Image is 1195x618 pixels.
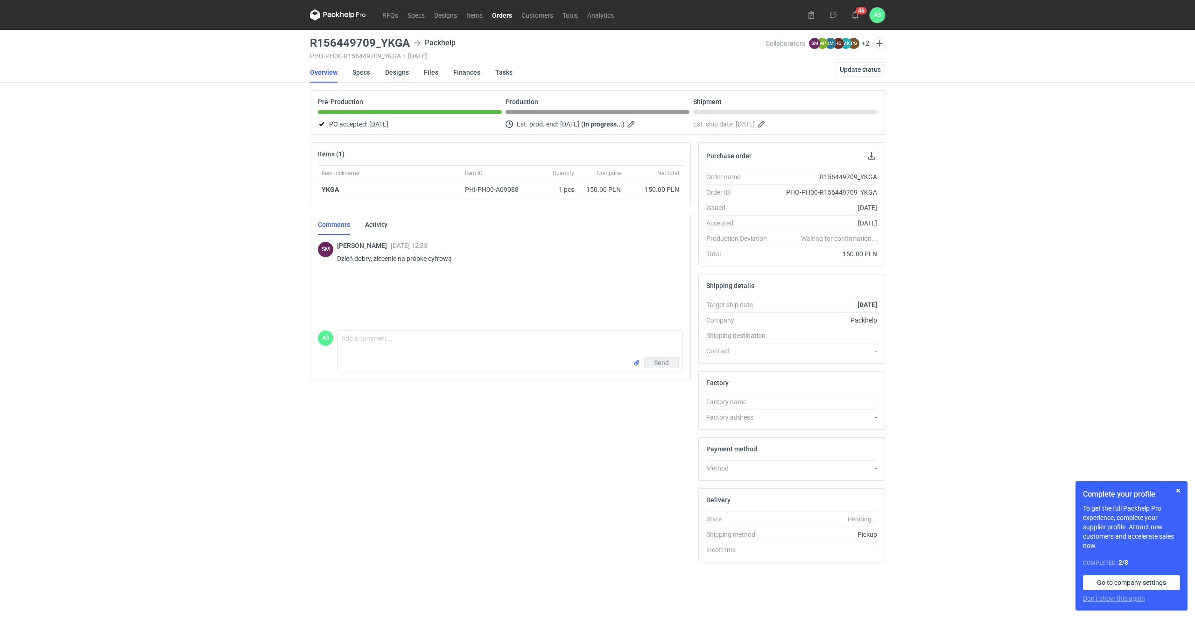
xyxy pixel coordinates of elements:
a: Specs [403,9,429,21]
em: ( [581,120,583,128]
span: [DATE] [736,119,755,130]
strong: YKGA [322,186,339,193]
h2: Purchase order [706,152,752,160]
figcaption: MP [817,38,828,49]
div: [DATE] [774,218,877,228]
button: +2 [861,39,870,48]
div: Pickup [774,530,877,539]
button: Download PO [866,150,877,162]
button: Edit collaborators [873,37,886,49]
button: 46 [848,7,863,22]
button: Don’t show this again [1083,594,1145,603]
a: Comments [318,214,350,235]
button: Send [644,357,679,368]
figcaption: PG [848,38,859,49]
div: Packhelp [774,316,877,325]
span: Net total [657,169,679,177]
figcaption: HG [833,38,844,49]
p: Pre-Production [318,98,363,105]
div: Method [706,463,774,473]
div: Factory name [706,397,774,407]
em: Pending... [848,515,877,523]
a: Designs [429,9,462,21]
h2: Shipping details [706,282,754,289]
a: Tools [558,9,583,21]
h2: Delivery [706,496,731,504]
div: Company [706,316,774,325]
div: PHO-PH00-R156449709_YKGA [774,188,877,197]
button: Update status [836,62,885,77]
span: Update status [840,66,881,73]
div: Factory address [706,413,774,422]
em: Waiting for confirmation... [801,234,877,243]
div: 150.00 PLN [628,185,679,194]
button: AŚ [870,7,885,23]
div: Target ship date [706,300,774,309]
span: [DATE] 12:33 [391,242,428,249]
a: Overview [310,62,337,83]
div: Order ID [706,188,774,197]
span: [PERSON_NAME] [337,242,391,249]
svg: Packhelp Pro [310,9,366,21]
span: Item ID [465,169,483,177]
span: Send [654,359,669,366]
a: Orders [487,9,517,21]
div: Total [706,249,774,259]
div: Adrian Świerżewski [318,330,333,346]
div: PHO-PH00-R156449709_YKGA [DATE] [310,52,766,60]
a: Analytics [583,9,619,21]
figcaption: SM [809,38,820,49]
div: - [774,463,877,473]
div: Est. ship date: [693,119,877,130]
h2: Payment method [706,445,757,453]
span: [DATE] [560,119,579,130]
div: Sebastian Markut [318,242,333,257]
div: Adrian Świerżewski [870,7,885,23]
a: Items [462,9,487,21]
a: Finances [453,62,480,83]
p: Shipment [693,98,722,105]
h2: Factory [706,379,729,386]
figcaption: AŚ [318,330,333,346]
div: State [706,514,774,524]
a: RFQs [378,9,403,21]
figcaption: JM [825,38,836,49]
div: Production Deviation [706,234,774,243]
a: Customers [517,9,558,21]
em: ) [622,120,625,128]
div: Shipping method [706,530,774,539]
div: - [774,346,877,356]
span: Item nickname [322,169,359,177]
div: 1 pcs [531,181,578,198]
a: Go to company settings [1083,575,1180,590]
strong: In progress... [583,120,622,128]
a: Activity [365,214,387,235]
span: [DATE] [369,119,388,130]
div: Order name [706,172,774,182]
h1: Complete your profile [1083,489,1180,500]
div: Contact [706,346,774,356]
div: Accepted [706,218,774,228]
strong: 2 / 8 [1118,559,1128,566]
div: Shipping destination [706,331,774,340]
span: Quantity [553,169,574,177]
div: Issued [706,203,774,212]
div: Packhelp [414,37,456,49]
button: Skip for now [1173,485,1184,496]
button: Edit estimated production end date [626,119,638,130]
span: • [403,52,406,60]
button: Edit estimated shipping date [757,119,768,130]
p: Dzień dobry, zlecenie na próbkę cyfrową [337,253,675,264]
figcaption: MK [840,38,851,49]
p: Production [506,98,538,105]
div: - [774,397,877,407]
div: 150.00 PLN [774,249,877,259]
span: Collaborators [766,40,805,47]
p: To get the full Packhelp Pro experience, complete your supplier profile. Attract new customers an... [1083,504,1180,550]
div: - [774,545,877,555]
div: 150.00 PLN [582,185,621,194]
div: PHI-PH00-A09088 [465,185,527,194]
figcaption: SM [318,242,333,257]
a: Files [424,62,438,83]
